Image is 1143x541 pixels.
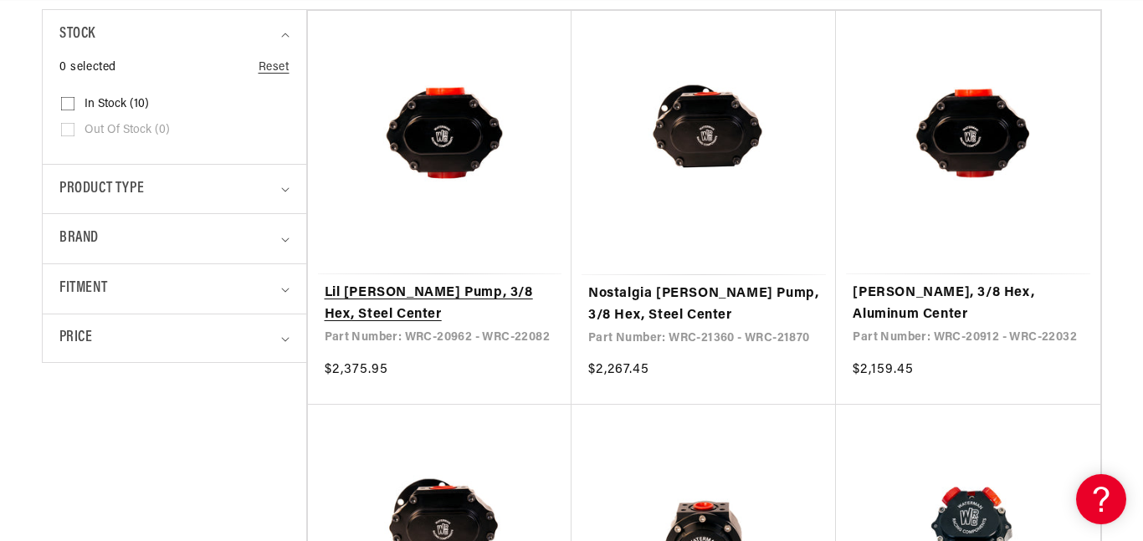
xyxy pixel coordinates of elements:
[325,283,555,325] a: Lil [PERSON_NAME] Pump, 3/8 Hex, Steel Center
[59,214,290,263] summary: Brand (0 selected)
[853,283,1083,325] a: [PERSON_NAME], 3/8 Hex, Aluminum Center
[85,123,170,138] span: Out of stock (0)
[59,10,290,59] summary: Stock (0 selected)
[59,314,290,362] summary: Price
[59,227,99,251] span: Brand
[59,165,290,214] summary: Product type (0 selected)
[59,177,144,202] span: Product type
[588,283,819,326] a: Nostalgia [PERSON_NAME] Pump, 3/8 Hex, Steel Center
[59,59,116,77] span: 0 selected
[85,97,149,112] span: In stock (10)
[59,264,290,314] summary: Fitment (0 selected)
[59,327,92,350] span: Price
[59,23,95,47] span: Stock
[59,277,107,301] span: Fitment
[259,59,290,77] a: Reset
